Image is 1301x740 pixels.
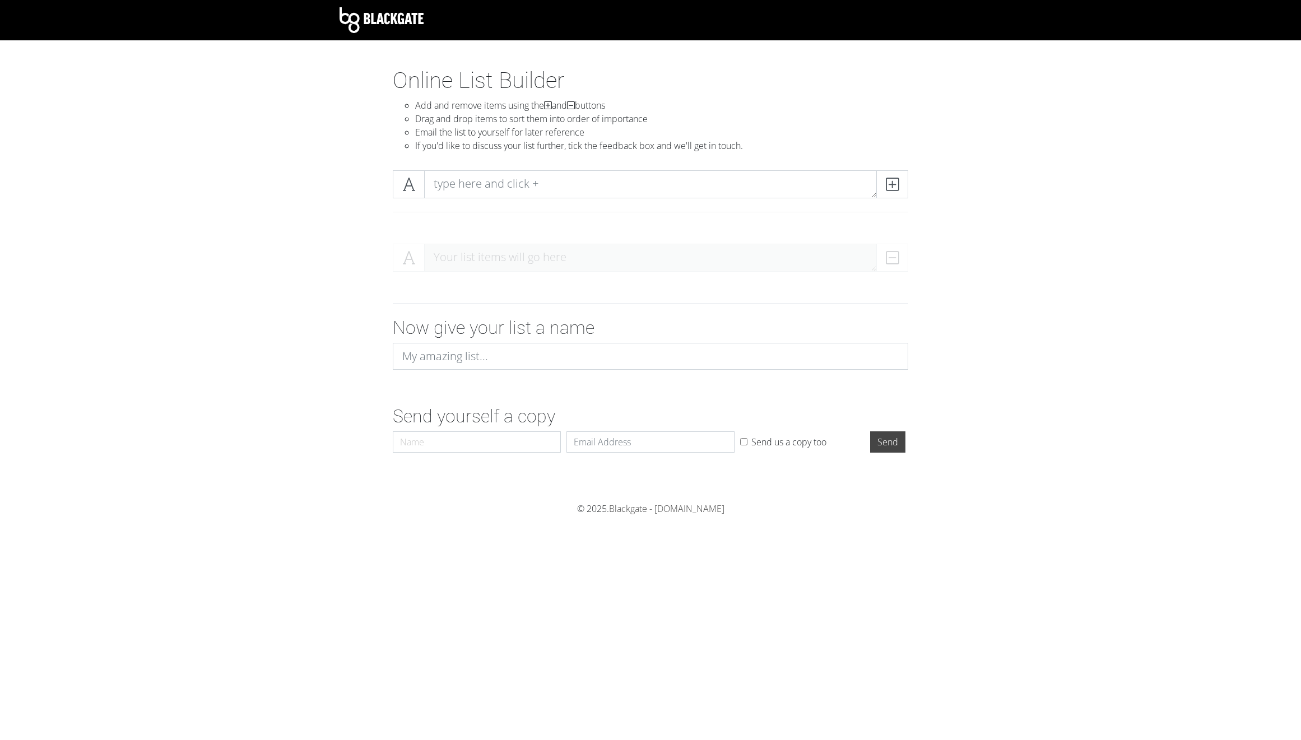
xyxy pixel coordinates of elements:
[393,317,908,338] h2: Now give your list a name
[415,125,908,139] li: Email the list to yourself for later reference
[340,7,424,33] img: Blackgate
[751,435,826,449] label: Send us a copy too
[340,502,961,515] div: © 2025.
[415,112,908,125] li: Drag and drop items to sort them into order of importance
[393,406,908,427] h2: Send yourself a copy
[870,431,905,453] input: Send
[415,139,908,152] li: If you'd like to discuss your list further, tick the feedback box and we'll get in touch.
[393,431,561,453] input: Name
[609,502,724,515] a: Blackgate - [DOMAIN_NAME]
[566,431,735,453] input: Email Address
[393,67,908,94] h1: Online List Builder
[393,343,908,370] input: My amazing list...
[415,99,908,112] li: Add and remove items using the and buttons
